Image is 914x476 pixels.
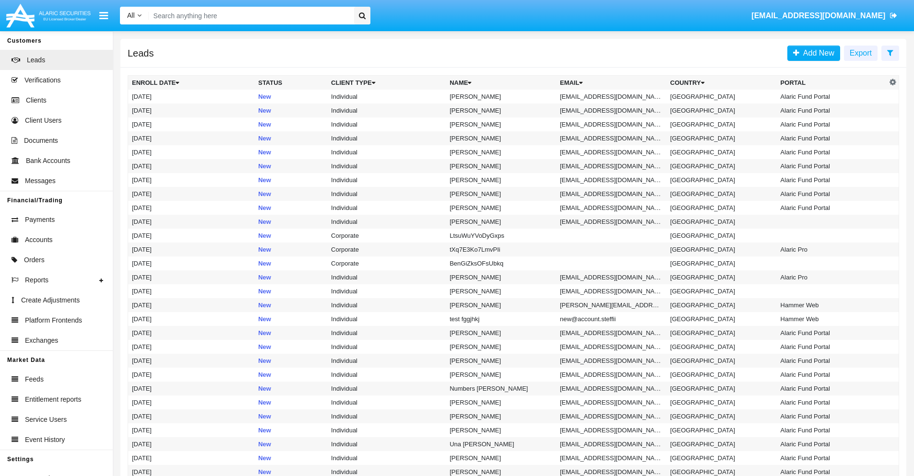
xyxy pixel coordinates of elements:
td: [EMAIL_ADDRESS][DOMAIN_NAME] [556,451,666,465]
td: BenGiZksOFsUbkq [446,256,556,270]
td: Individual [327,312,446,326]
td: New [254,159,327,173]
td: [GEOGRAPHIC_DATA] [666,229,777,243]
td: [GEOGRAPHIC_DATA] [666,187,777,201]
td: Alaric Fund Portal [777,368,887,382]
td: New [254,270,327,284]
td: [PERSON_NAME] [446,451,556,465]
td: Individual [327,104,446,117]
span: All [127,12,135,19]
td: New [254,90,327,104]
td: Individual [327,451,446,465]
td: tXq7E3Ko7LmvPIi [446,243,556,256]
h5: Leads [128,49,154,57]
td: [PERSON_NAME] [446,270,556,284]
a: [EMAIL_ADDRESS][DOMAIN_NAME] [747,2,902,29]
span: Verifications [24,75,60,85]
td: [PERSON_NAME][EMAIL_ADDRESS] [556,298,666,312]
th: Enroll Date [128,76,255,90]
td: Corporate [327,256,446,270]
td: [EMAIL_ADDRESS][DOMAIN_NAME] [556,423,666,437]
span: Export [850,49,872,57]
td: Una [PERSON_NAME] [446,437,556,451]
td: [GEOGRAPHIC_DATA] [666,368,777,382]
td: [DATE] [128,159,255,173]
td: Individual [327,215,446,229]
td: [EMAIL_ADDRESS][DOMAIN_NAME] [556,187,666,201]
td: [DATE] [128,368,255,382]
td: [GEOGRAPHIC_DATA] [666,312,777,326]
th: Status [254,76,327,90]
td: [EMAIL_ADDRESS][DOMAIN_NAME] [556,284,666,298]
td: New [254,382,327,395]
td: Individual [327,270,446,284]
td: [EMAIL_ADDRESS][DOMAIN_NAME] [556,437,666,451]
td: Corporate [327,229,446,243]
td: [DATE] [128,256,255,270]
td: [PERSON_NAME] [446,131,556,145]
td: New [254,312,327,326]
td: [PERSON_NAME] [446,159,556,173]
td: [DATE] [128,90,255,104]
td: [PERSON_NAME] [446,284,556,298]
td: [GEOGRAPHIC_DATA] [666,104,777,117]
td: [EMAIL_ADDRESS][DOMAIN_NAME] [556,159,666,173]
td: [PERSON_NAME] [446,117,556,131]
td: New [254,451,327,465]
button: Export [844,46,878,61]
td: [DATE] [128,437,255,451]
td: [EMAIL_ADDRESS][DOMAIN_NAME] [556,326,666,340]
td: Individual [327,368,446,382]
span: Event History [25,435,65,445]
td: New [254,409,327,423]
td: [GEOGRAPHIC_DATA] [666,117,777,131]
td: New [254,395,327,409]
td: Individual [327,145,446,159]
td: [PERSON_NAME] [446,298,556,312]
td: [PERSON_NAME] [446,215,556,229]
td: [DATE] [128,354,255,368]
td: [EMAIL_ADDRESS][DOMAIN_NAME] [556,382,666,395]
td: Individual [327,340,446,354]
td: [EMAIL_ADDRESS][DOMAIN_NAME] [556,409,666,423]
span: Entitlement reports [25,395,82,405]
td: [GEOGRAPHIC_DATA] [666,409,777,423]
th: Email [556,76,666,90]
td: New [254,201,327,215]
td: [GEOGRAPHIC_DATA] [666,395,777,409]
td: Alaric Fund Portal [777,187,887,201]
span: Bank Accounts [26,156,71,166]
td: [GEOGRAPHIC_DATA] [666,173,777,187]
td: [DATE] [128,382,255,395]
td: New [254,437,327,451]
td: Alaric Fund Portal [777,354,887,368]
td: [DATE] [128,326,255,340]
td: Alaric Fund Portal [777,395,887,409]
td: [EMAIL_ADDRESS][DOMAIN_NAME] [556,270,666,284]
td: New [254,423,327,437]
td: [DATE] [128,284,255,298]
td: New [254,131,327,145]
td: New [254,284,327,298]
td: Alaric Fund Portal [777,326,887,340]
td: [PERSON_NAME] [446,104,556,117]
img: Logo image [5,1,92,30]
td: [PERSON_NAME] [446,187,556,201]
td: [EMAIL_ADDRESS][DOMAIN_NAME] [556,117,666,131]
span: Orders [24,255,45,265]
td: [PERSON_NAME] [446,409,556,423]
td: Individual [327,284,446,298]
span: Platform Frontends [25,315,82,325]
td: New [254,243,327,256]
td: [EMAIL_ADDRESS][DOMAIN_NAME] [556,104,666,117]
span: Messages [25,176,56,186]
td: [EMAIL_ADDRESS][DOMAIN_NAME] [556,354,666,368]
td: [GEOGRAPHIC_DATA] [666,354,777,368]
td: Alaric Fund Portal [777,340,887,354]
td: New [254,229,327,243]
td: Individual [327,354,446,368]
td: Alaric Fund Portal [777,409,887,423]
td: [DATE] [128,243,255,256]
td: Individual [327,131,446,145]
td: Individual [327,173,446,187]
